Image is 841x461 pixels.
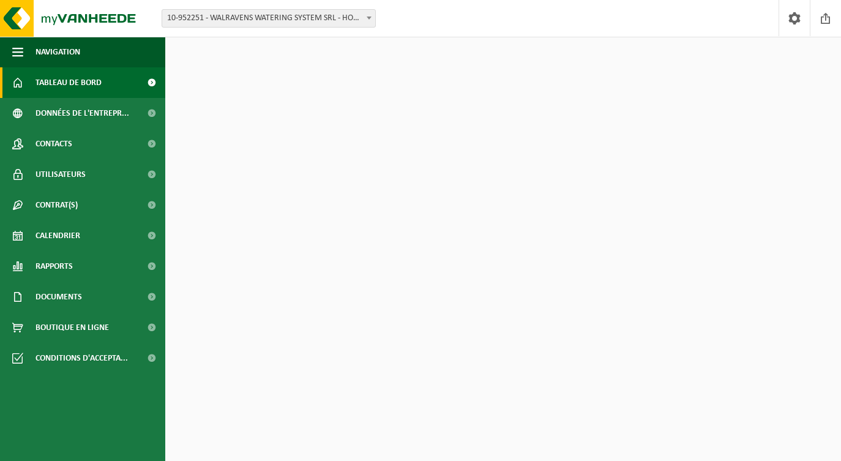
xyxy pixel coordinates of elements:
span: Navigation [36,37,80,67]
span: Boutique en ligne [36,312,109,343]
span: Données de l'entrepr... [36,98,129,129]
span: Contrat(s) [36,190,78,220]
span: Documents [36,282,82,312]
span: Contacts [36,129,72,159]
span: Conditions d'accepta... [36,343,128,373]
span: Rapports [36,251,73,282]
span: 10-952251 - WALRAVENS WATERING SYSTEM SRL - HOVES [162,10,375,27]
span: Tableau de bord [36,67,102,98]
span: Utilisateurs [36,159,86,190]
span: Calendrier [36,220,80,251]
span: 10-952251 - WALRAVENS WATERING SYSTEM SRL - HOVES [162,9,376,28]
